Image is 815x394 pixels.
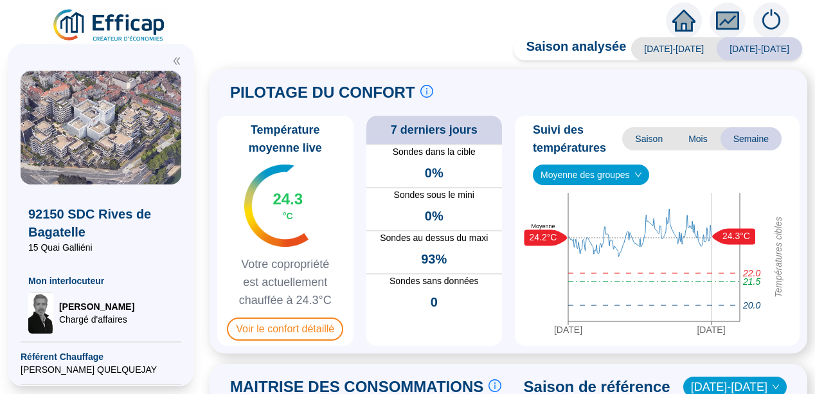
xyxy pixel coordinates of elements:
[742,300,760,310] tspan: 20.0
[391,121,478,139] span: 7 derniers jours
[59,313,134,326] span: Chargé d'affaires
[753,3,789,39] img: alerts
[425,164,443,182] span: 0%
[634,171,642,179] span: down
[622,127,676,150] span: Saison
[721,127,782,150] span: Semaine
[227,318,343,341] span: Voir le confort détaillé
[420,85,433,98] span: info-circle
[772,383,780,391] span: down
[421,250,447,268] span: 93%
[541,165,641,184] span: Moyenne des groupes
[21,363,181,376] span: [PERSON_NAME] QUELQUEJAY
[722,231,750,241] text: 24.3°C
[28,241,174,254] span: 15 Quai Galliéni
[366,145,503,159] span: Sondes dans la cible
[366,188,503,202] span: Sondes sous le mini
[533,121,622,157] span: Suivi des températures
[172,57,181,66] span: double-left
[28,292,54,334] img: Chargé d'affaires
[431,293,438,311] span: 0
[631,37,717,60] span: [DATE]-[DATE]
[742,268,760,278] tspan: 22.0
[230,82,415,103] span: PILOTAGE DU CONFORT
[222,255,348,309] span: Votre copropriété est actuellement chauffée à 24.3°C
[273,189,303,210] span: 24.3
[222,121,348,157] span: Température moyenne live
[366,274,503,288] span: Sondes sans données
[425,207,443,225] span: 0%
[51,8,168,44] img: efficap energie logo
[554,325,582,335] tspan: [DATE]
[283,210,293,222] span: °C
[531,223,555,229] text: Moyenne
[244,165,309,247] img: indicateur températures
[366,231,503,245] span: Sondes au dessus du maxi
[514,37,627,60] span: Saison analysée
[676,127,721,150] span: Mois
[672,9,695,32] span: home
[773,217,784,298] tspan: Températures cibles
[697,325,725,335] tspan: [DATE]
[59,300,134,313] span: [PERSON_NAME]
[717,37,802,60] span: [DATE]-[DATE]
[28,205,174,241] span: 92150 SDC Rives de Bagatelle
[530,231,557,242] text: 24.2°C
[488,379,501,392] span: info-circle
[28,274,174,287] span: Mon interlocuteur
[742,276,760,286] tspan: 21.5
[716,9,739,32] span: fund
[21,350,181,363] span: Référent Chauffage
